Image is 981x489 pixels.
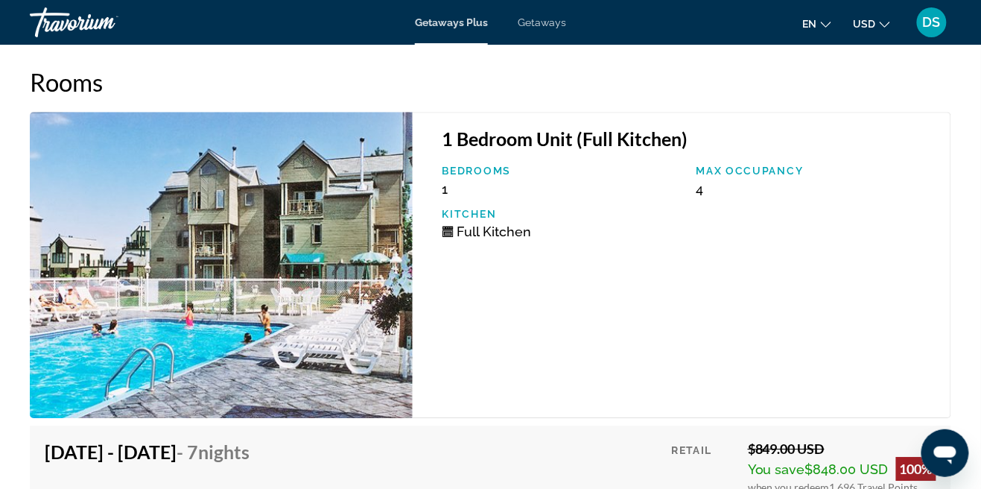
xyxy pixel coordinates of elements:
span: $848.00 USD [805,461,889,477]
h4: [DATE] - [DATE] [45,441,250,463]
p: Bedrooms [442,165,682,177]
span: 4 [696,181,704,197]
img: Chalets la Falaise [30,112,413,418]
h3: 1 Bedroom Unit (Full Kitchen) [442,127,936,150]
span: 1 [442,181,448,197]
button: Change language [803,13,831,34]
p: Max Occupancy [696,165,936,177]
iframe: Кнопка для запуску вікна повідомлень [921,429,969,477]
span: You save [748,461,805,477]
span: Full Kitchen [457,224,532,239]
button: Change currency [854,13,890,34]
div: $849.00 USD [748,441,936,457]
a: Getaways [518,16,566,28]
button: User Menu [912,7,951,38]
h2: Rooms [30,67,951,97]
p: Kitchen [442,208,682,220]
span: Nights [198,441,250,463]
span: DS [923,15,941,30]
div: 100% [896,457,936,481]
span: USD [854,18,876,30]
span: en [803,18,817,30]
a: Travorium [30,3,179,42]
span: - 7 [177,441,250,463]
a: Getaways Plus [415,16,488,28]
